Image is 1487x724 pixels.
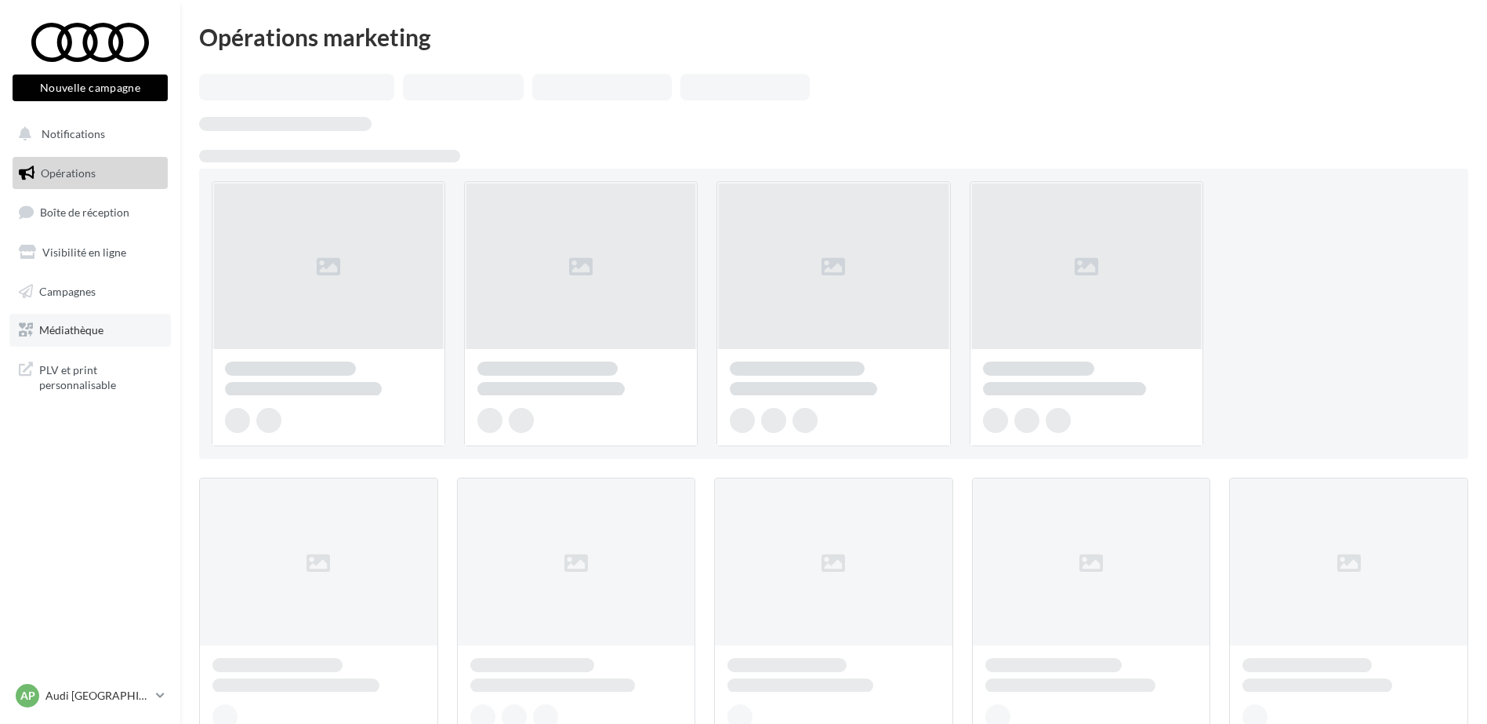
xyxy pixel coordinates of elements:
span: Médiathèque [39,323,103,337]
span: Visibilité en ligne [42,246,126,259]
a: Boîte de réception [9,195,171,229]
a: Opérations [9,157,171,190]
span: AP [20,688,35,704]
a: Visibilité en ligne [9,236,171,269]
span: PLV et print personnalisable [39,359,161,393]
span: Boîte de réception [40,206,129,219]
span: Notifications [42,127,105,140]
p: Audi [GEOGRAPHIC_DATA] 16 [45,688,150,704]
button: Nouvelle campagne [13,75,168,101]
a: Médiathèque [9,314,171,347]
div: Opérations marketing [199,25,1468,49]
span: Campagnes [39,284,96,297]
a: Campagnes [9,275,171,308]
a: PLV et print personnalisable [9,353,171,399]
a: AP Audi [GEOGRAPHIC_DATA] 16 [13,681,168,711]
span: Opérations [41,166,96,180]
button: Notifications [9,118,165,151]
